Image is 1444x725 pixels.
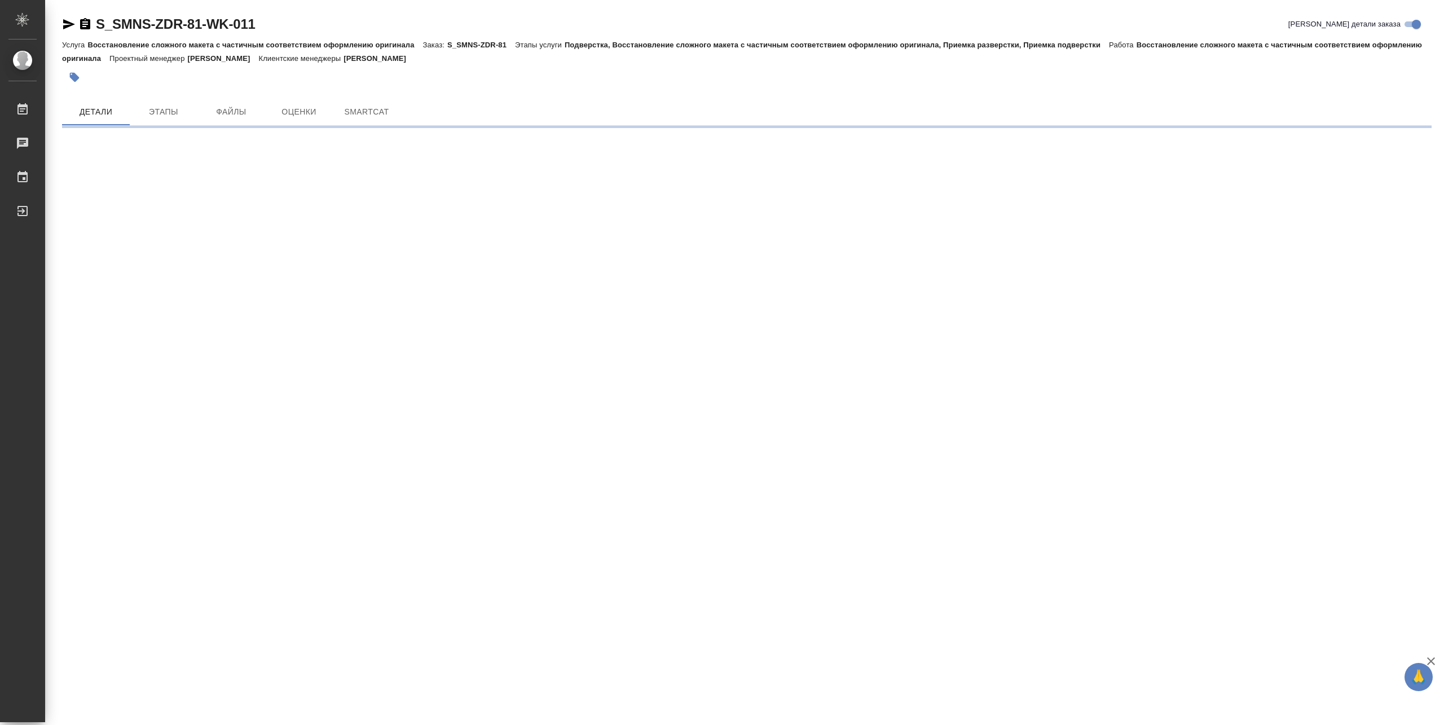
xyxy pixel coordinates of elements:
[69,105,123,119] span: Детали
[1405,663,1433,691] button: 🙏
[62,41,87,49] p: Услуга
[1288,19,1401,30] span: [PERSON_NAME] детали заказа
[137,105,191,119] span: Этапы
[515,41,565,49] p: Этапы услуги
[87,41,422,49] p: Восстановление сложного макета с частичным соответствием оформлению оригинала
[423,41,447,49] p: Заказ:
[96,16,256,32] a: S_SMNS-ZDR-81-WK-011
[344,54,415,63] p: [PERSON_NAME]
[447,41,515,49] p: S_SMNS-ZDR-81
[340,105,394,119] span: SmartCat
[78,17,92,31] button: Скопировать ссылку
[204,105,258,119] span: Файлы
[62,17,76,31] button: Скопировать ссылку для ЯМессенджера
[188,54,259,63] p: [PERSON_NAME]
[109,54,187,63] p: Проектный менеджер
[565,41,1109,49] p: Подверстка, Восстановление сложного макета с частичным соответствием оформлению оригинала, Приемк...
[1409,665,1428,689] span: 🙏
[62,65,87,90] button: Добавить тэг
[258,54,344,63] p: Клиентские менеджеры
[1109,41,1137,49] p: Работа
[272,105,326,119] span: Оценки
